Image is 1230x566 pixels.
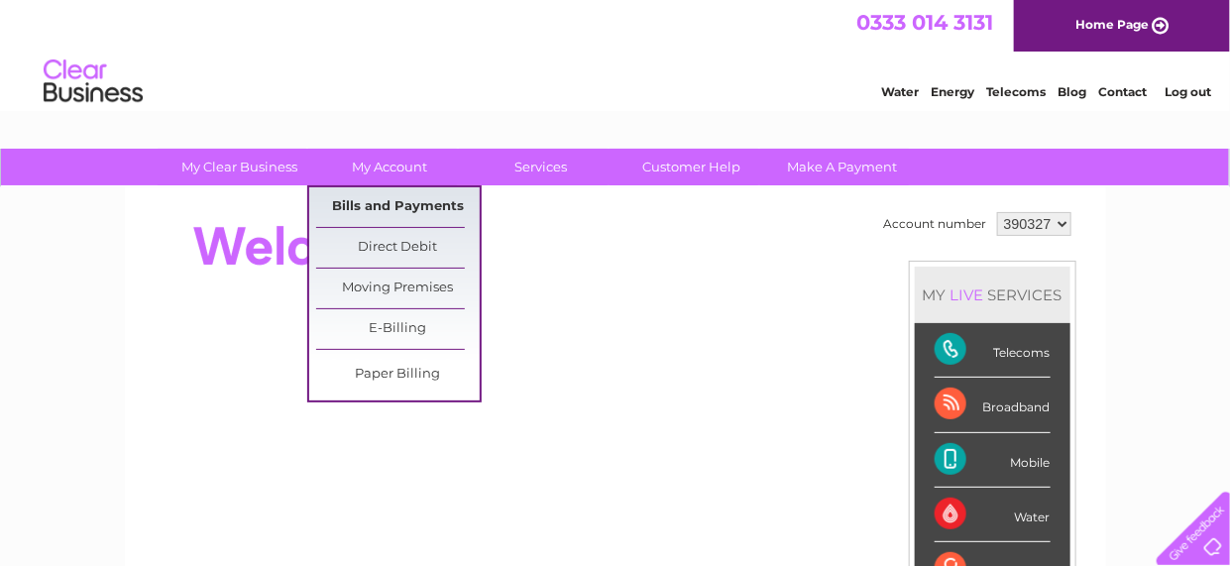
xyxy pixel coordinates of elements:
div: LIVE [947,285,988,304]
a: Contact [1098,84,1147,99]
div: Water [935,488,1051,542]
div: Broadband [935,378,1051,432]
a: My Account [308,149,472,185]
a: Log out [1165,84,1211,99]
a: Water [881,84,919,99]
a: Bills and Payments [316,187,480,227]
td: Account number [879,207,992,241]
a: Telecoms [986,84,1046,99]
div: Telecoms [935,323,1051,378]
a: Direct Debit [316,228,480,268]
a: Energy [931,84,974,99]
div: MY SERVICES [915,267,1070,323]
div: Mobile [935,433,1051,488]
a: My Clear Business [158,149,321,185]
a: E-Billing [316,309,480,349]
a: Make A Payment [760,149,924,185]
div: Clear Business is a trading name of Verastar Limited (registered in [GEOGRAPHIC_DATA] No. 3667643... [148,11,1084,96]
img: logo.png [43,52,144,112]
a: Customer Help [610,149,773,185]
a: Blog [1058,84,1086,99]
a: Paper Billing [316,355,480,395]
a: Moving Premises [316,269,480,308]
a: Services [459,149,622,185]
a: 0333 014 3131 [856,10,993,35]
